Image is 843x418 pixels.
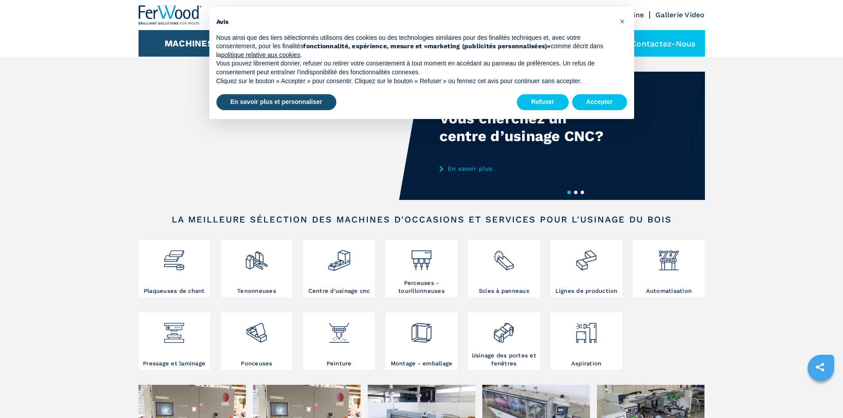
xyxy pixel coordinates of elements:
[574,242,598,272] img: linee_di_produzione_2.png
[385,312,457,370] a: Montage - emballage
[410,242,433,272] img: foratrici_inseritrici_2.png
[216,77,613,86] p: Cliquez sur le bouton « Accepter » pour consentir. Cliquez sur le bouton « Refuser » ou fermez ce...
[657,242,681,272] img: automazione.png
[655,11,705,19] a: Gallerie Video
[809,356,831,378] a: sharethis
[216,18,613,27] h2: Avis
[245,242,268,272] img: squadratrici_2.png
[308,287,370,295] h3: Centre d'usinage cnc
[327,314,351,345] img: verniciatura_1.png
[139,240,210,297] a: Plaqueuses de chant
[327,360,352,368] h3: Peinture
[216,59,613,77] p: Vous pouvez librement donner, refuser ou retirer votre consentement à tout moment en accédant au ...
[492,242,516,272] img: sezionatrici_2.png
[581,191,584,194] button: 3
[574,314,598,345] img: aspirazione_1.png
[616,14,630,28] button: Fermer cet avis
[555,287,618,295] h3: Lignes de production
[633,240,704,297] a: Automatisation
[468,240,540,297] a: Scies à panneaux
[574,191,577,194] button: 2
[144,287,205,295] h3: Plaqueuses de chant
[391,360,453,368] h3: Montage - emballage
[221,240,293,297] a: Tenonneuses
[609,30,705,57] div: Contactez-nous
[162,242,186,272] img: bordatrici_1.png
[167,214,677,225] h2: LA MEILLEURE SÉLECTION DES MACHINES D'OCCASIONS ET SERVICES POUR L'USINAGE DU BOIS
[303,240,375,297] a: Centre d'usinage cnc
[303,42,550,50] strong: fonctionnalité, expérience, mesure et «marketing (publicités personnalisées)»
[327,242,351,272] img: centro_di_lavoro_cnc_2.png
[468,312,540,370] a: Usinage des portes et fenêtres
[550,312,622,370] a: Aspiration
[216,34,613,60] p: Nous ainsi que des tiers sélectionnés utilisons des cookies ou des technologies similaires pour d...
[245,314,268,345] img: levigatrici_2.png
[303,312,375,370] a: Peinture
[139,312,210,370] a: Pressage et laminage
[237,287,276,295] h3: Tenonneuses
[165,38,213,49] button: Machines
[139,72,422,200] video: Your browser does not support the video tag.
[439,165,613,172] a: En savoir plus
[620,16,625,27] span: ×
[162,314,186,345] img: pressa-strettoia.png
[479,287,529,295] h3: Scies à panneaux
[492,314,516,345] img: lavorazione_porte_finestre_2.png
[216,94,337,110] button: En savoir plus et personnaliser
[517,94,568,110] button: Refuser
[221,51,300,58] a: politique relative aux cookies
[572,94,627,110] button: Accepter
[550,240,622,297] a: Lignes de production
[410,314,433,345] img: montaggio_imballaggio_2.png
[241,360,272,368] h3: Ponceuses
[385,240,457,297] a: Perceuses - tourillonneuses
[388,279,455,295] h3: Perceuses - tourillonneuses
[571,360,602,368] h3: Aspiration
[567,191,571,194] button: 1
[221,312,293,370] a: Ponceuses
[143,360,205,368] h3: Pressage et laminage
[470,352,538,368] h3: Usinage des portes et fenêtres
[646,287,692,295] h3: Automatisation
[139,5,202,25] img: Ferwood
